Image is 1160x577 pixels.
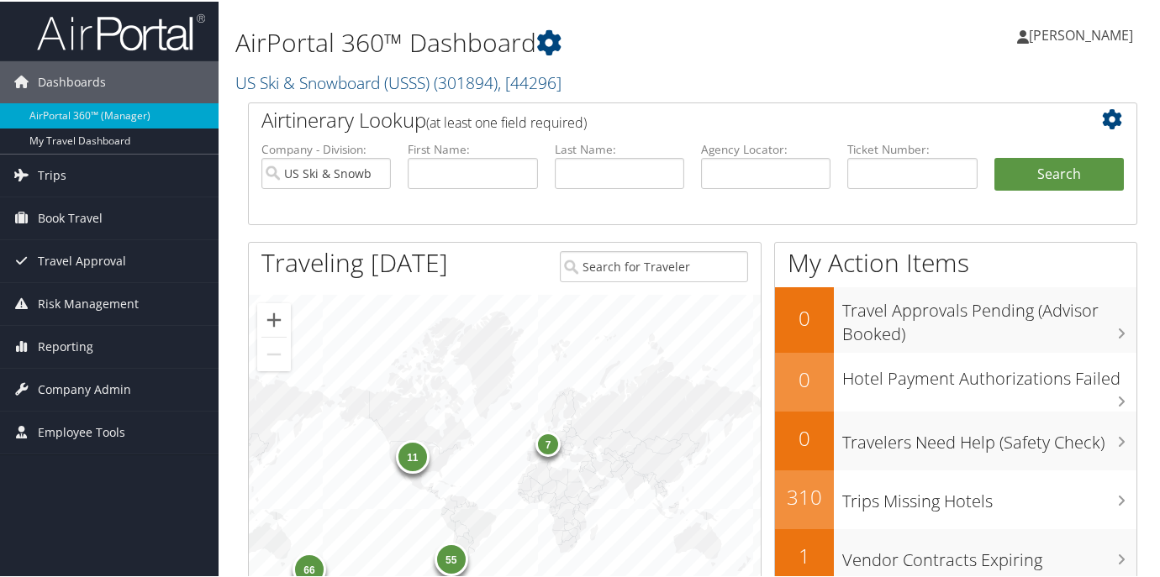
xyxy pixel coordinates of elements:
[38,367,131,409] span: Company Admin
[261,139,391,156] label: Company - Division:
[38,60,106,102] span: Dashboards
[701,139,830,156] label: Agency Locator:
[842,538,1136,570] h3: Vendor Contracts Expiring
[775,302,834,331] h2: 0
[261,244,448,279] h1: Traveling [DATE]
[775,469,1136,527] a: 310Trips Missing Hotels
[775,540,834,569] h2: 1
[257,302,291,335] button: Zoom in
[261,104,1050,133] h2: Airtinerary Lookup
[775,286,1136,350] a: 0Travel Approvals Pending (Advisor Booked)
[775,410,1136,469] a: 0Travelers Need Help (Safety Check)
[396,438,430,472] div: 11
[536,430,562,455] div: 7
[847,139,977,156] label: Ticket Number:
[560,249,748,281] input: Search for Traveler
[994,156,1124,190] button: Search
[426,112,587,130] span: (at least one field required)
[37,11,205,50] img: airportal-logo.png
[235,70,562,92] a: US Ski & Snowboard (USSS)
[38,239,126,281] span: Travel Approval
[842,421,1136,453] h3: Travelers Need Help (Safety Check)
[498,70,562,92] span: , [ 44296 ]
[38,281,139,323] span: Risk Management
[842,480,1136,511] h3: Trips Missing Hotels
[775,481,834,510] h2: 310
[435,541,468,574] div: 55
[1017,8,1150,59] a: [PERSON_NAME]
[775,422,834,451] h2: 0
[775,244,1136,279] h1: My Action Items
[38,324,93,366] span: Reporting
[38,196,103,238] span: Book Travel
[842,357,1136,389] h3: Hotel Payment Authorizations Failed
[1029,24,1133,43] span: [PERSON_NAME]
[555,139,684,156] label: Last Name:
[775,351,1136,410] a: 0Hotel Payment Authorizations Failed
[408,139,537,156] label: First Name:
[434,70,498,92] span: ( 301894 )
[842,289,1136,344] h3: Travel Approvals Pending (Advisor Booked)
[257,336,291,370] button: Zoom out
[775,364,834,392] h2: 0
[38,410,125,452] span: Employee Tools
[235,24,845,59] h1: AirPortal 360™ Dashboard
[38,153,66,195] span: Trips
